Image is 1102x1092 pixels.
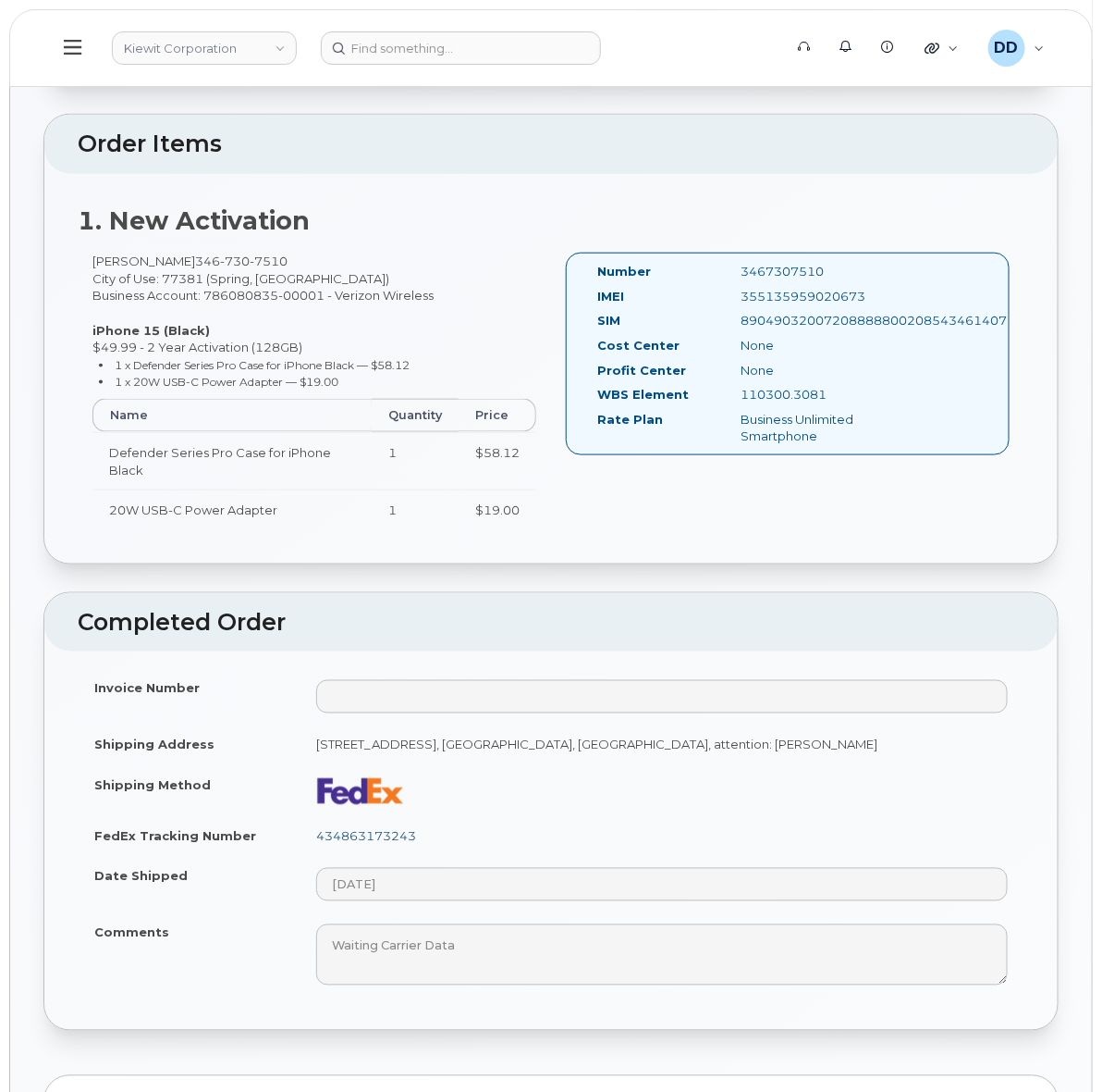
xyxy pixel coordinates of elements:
label: Shipping Address [94,737,214,754]
span: DD [995,37,1019,59]
a: 434863173243 [316,829,416,844]
h2: Order Items [78,131,1024,157]
div: Business Unlimited Smartphone [727,411,928,445]
label: FedEx Tracking Number [94,828,256,846]
th: Price [459,399,536,432]
label: Invoice Number [94,680,200,698]
div: 110300.3081 [727,386,928,403]
label: Shipping Method [94,777,211,795]
small: 1 x Defender Series Pro Case for iPhone Black — $58.12 [116,358,410,372]
td: 1 [372,490,459,530]
strong: 1. New Activation [78,205,310,236]
label: Cost Center [597,337,680,354]
div: David Davis [975,30,1058,67]
iframe: Messenger Launcher [1022,1011,1088,1078]
div: 89049032007208888800208543461407 [727,312,928,329]
label: Profit Center [597,362,686,379]
strong: iPhone 15 (Black) [92,323,210,338]
label: Date Shipped [94,868,188,886]
span: 346 [195,254,288,268]
textarea: Waiting Carrier Data [316,924,1008,986]
span: 7510 [250,254,288,268]
a: Kiewit Corporation [112,31,297,65]
label: WBS Element [597,386,689,403]
label: Rate Plan [597,411,663,428]
td: [STREET_ADDRESS], [GEOGRAPHIC_DATA], [GEOGRAPHIC_DATA], attention: [PERSON_NAME] [300,725,1024,765]
h2: Completed Order [78,610,1024,636]
img: fedex-bc01427081be8802e1fb5a1adb1132915e58a0589d7a9405a0dcbe1127be6add.png [316,777,405,805]
div: 355135959020673 [727,288,928,305]
td: $19.00 [459,490,536,530]
td: 20W USB-C Power Adapter [92,490,372,530]
small: 1 x 20W USB-C Power Adapter — $19.00 [116,375,339,389]
div: 3467307510 [727,263,928,280]
label: IMEI [597,288,624,305]
input: Find something... [321,31,601,65]
label: SIM [597,312,620,329]
label: Number [597,263,651,280]
span: 730 [220,254,250,268]
th: Name [92,399,372,432]
td: $58.12 [459,432,536,490]
label: Comments [94,924,169,942]
td: 1 [372,432,459,490]
div: None [727,362,928,379]
th: Quantity [372,399,459,432]
div: [PERSON_NAME] City of Use: 77381 (Spring, [GEOGRAPHIC_DATA]) Business Account: 786080835-00001 - ... [78,253,551,546]
td: Defender Series Pro Case for iPhone Black [92,432,372,490]
div: None [727,337,928,354]
div: Quicklinks [912,30,972,67]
